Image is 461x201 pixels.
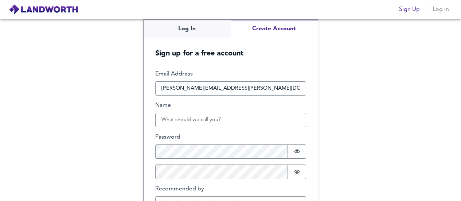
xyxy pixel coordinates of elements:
button: Sign Up [396,2,423,17]
button: Log in [429,2,452,17]
button: Log In [144,20,231,38]
span: Log in [432,4,449,15]
label: Name [155,101,306,110]
button: Show password [288,165,306,179]
label: Recommended by [155,185,306,193]
h5: Sign up for a free account [144,38,318,58]
label: Email Address [155,70,306,78]
input: How can we reach you? [155,81,306,96]
img: logo [9,4,78,15]
button: Create Account [231,20,318,38]
input: What should we call you? [155,113,306,127]
button: Show password [288,144,306,159]
label: Password [155,133,306,142]
span: Sign Up [399,4,420,15]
